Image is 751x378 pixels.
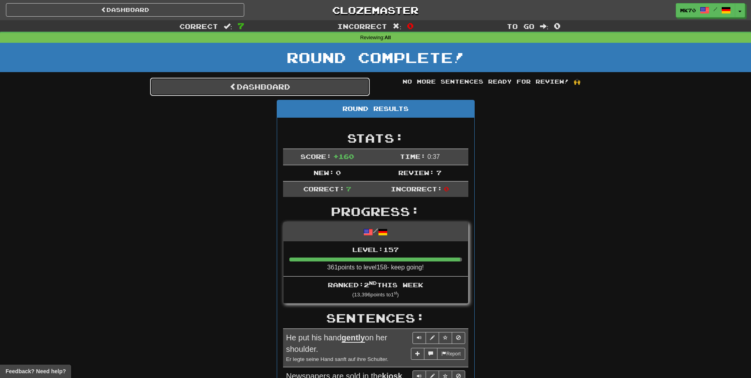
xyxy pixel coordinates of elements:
[676,3,735,17] a: MK70 /
[713,6,717,12] span: /
[369,280,377,286] sup: nd
[283,241,468,277] li: 361 points to level 158 - keep going!
[411,348,424,360] button: Add sentence to collection
[391,185,442,193] span: Incorrect:
[393,23,401,30] span: :
[337,22,387,30] span: Incorrect
[437,348,465,360] button: Report
[283,311,468,325] h2: Sentences:
[398,169,434,176] span: Review:
[428,153,440,160] span: 0 : 37
[256,3,494,17] a: Clozemaster
[286,333,388,353] span: He put his hand on her shoulder.
[407,21,414,31] span: 0
[413,332,426,344] button: Play sentence audio
[283,132,468,145] h2: Stats:
[277,100,474,118] div: Round Results
[680,7,696,14] span: MK70
[439,332,452,344] button: Toggle favorite
[444,185,449,193] span: 0
[303,185,344,193] span: Correct:
[3,50,748,65] h1: Round Complete!
[411,348,465,360] div: More sentence controls
[413,332,465,344] div: Sentence controls
[554,21,561,31] span: 0
[346,185,351,193] span: 7
[150,78,370,96] a: Dashboard
[6,3,244,17] a: Dashboard
[238,21,244,31] span: 7
[394,291,397,295] sup: st
[179,22,218,30] span: Correct
[300,153,331,160] span: Score:
[328,281,423,288] span: Ranked: 2 this week
[224,23,232,30] span: :
[286,356,388,362] small: Er legte seine Hand sanft auf ihre Schulter.
[352,246,399,253] span: Level: 157
[384,35,391,40] strong: All
[426,332,439,344] button: Edit sentence
[283,205,468,218] h2: Progress:
[6,367,66,375] span: Open feedback widget
[352,292,399,298] small: ( 13,396 points to 1 )
[452,332,465,344] button: Toggle ignore
[342,333,365,343] u: gently
[382,78,601,86] div: No more sentences ready for review! 🙌
[436,169,441,176] span: 7
[314,169,334,176] span: New:
[333,153,354,160] span: + 160
[283,222,468,241] div: /
[540,23,549,30] span: :
[507,22,534,30] span: To go
[336,169,341,176] span: 0
[400,153,426,160] span: Time:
